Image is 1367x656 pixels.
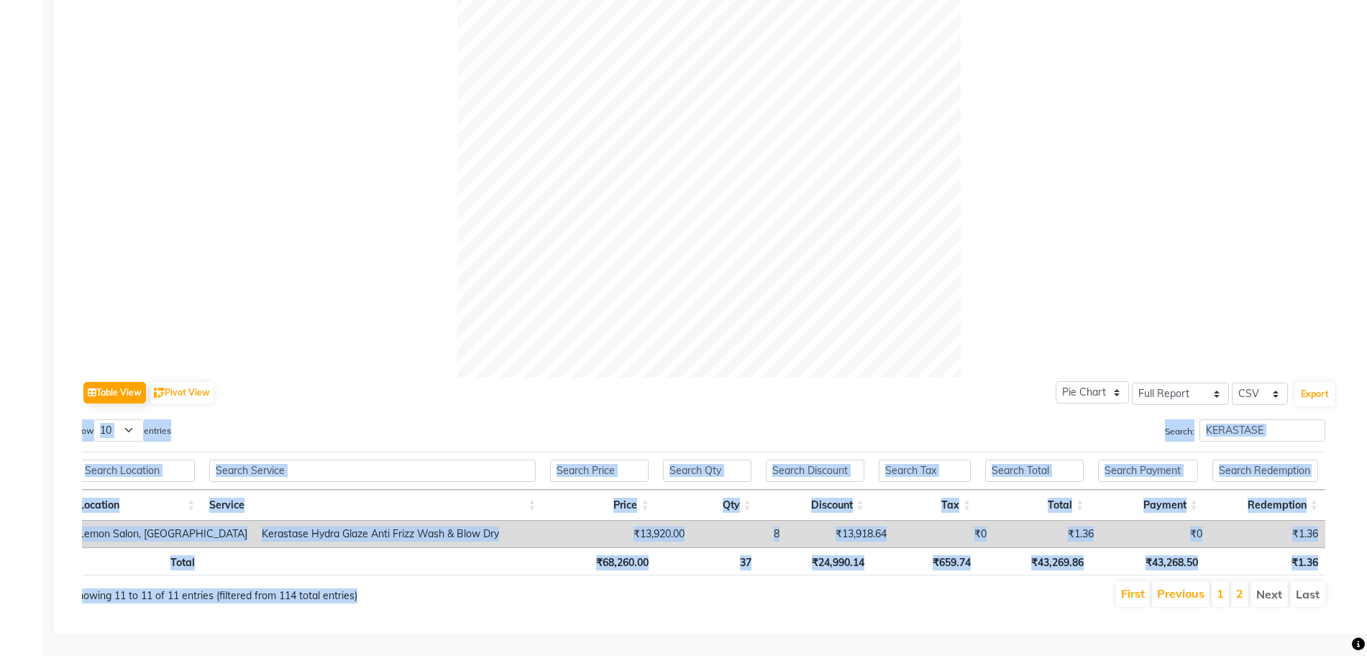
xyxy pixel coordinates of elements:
th: Total [71,547,202,575]
th: 37 [656,547,758,575]
th: ₹43,268.50 [1091,547,1204,575]
a: First [1121,586,1145,601]
th: Qty: activate to sort column ascending [656,490,758,521]
th: ₹43,269.86 [978,547,1091,575]
td: ₹0 [894,521,994,547]
input: Search Total [985,460,1084,482]
th: ₹24,990.14 [759,547,872,575]
th: Total: activate to sort column ascending [978,490,1091,521]
input: Search Qty [663,460,751,482]
input: Search Price [550,460,649,482]
th: Tax: activate to sort column ascending [872,490,978,521]
th: Price: activate to sort column ascending [543,490,656,521]
a: Previous [1157,586,1204,601]
td: ₹0 [1101,521,1210,547]
label: Show entries [71,419,171,442]
a: 1 [1217,586,1224,601]
input: Search Service [209,460,536,482]
th: ₹1.36 [1205,547,1325,575]
td: ₹13,920.00 [584,521,691,547]
div: Showing 11 to 11 of 11 entries (filtered from 114 total entries) [71,580,581,603]
th: Service: activate to sort column ascending [202,490,543,521]
td: ₹1.36 [1210,521,1325,547]
th: Payment: activate to sort column ascending [1091,490,1204,521]
td: Kerastase Hydra Glaze Anti Frizz Wash & Blow Dry [255,521,584,547]
img: pivot.png [154,388,165,398]
th: Discount: activate to sort column ascending [759,490,872,521]
input: Search Payment [1098,460,1197,482]
button: Pivot View [150,382,214,404]
button: Table View [83,382,146,404]
td: ₹13,918.64 [787,521,894,547]
input: Search Redemption [1212,460,1318,482]
input: Search Discount [766,460,864,482]
td: Lemon Salon, [GEOGRAPHIC_DATA] [71,521,255,547]
input: Search Tax [879,460,971,482]
td: ₹1.36 [994,521,1101,547]
th: Location: activate to sort column ascending [71,490,202,521]
input: Search Location [78,460,195,482]
button: Export [1295,382,1335,406]
a: 2 [1236,586,1243,601]
input: Search: [1199,419,1325,442]
th: ₹659.74 [872,547,978,575]
label: Search: [1165,419,1325,442]
select: Showentries [93,419,144,442]
th: Redemption: activate to sort column ascending [1205,490,1325,521]
th: ₹68,260.00 [543,547,656,575]
td: 8 [692,521,787,547]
